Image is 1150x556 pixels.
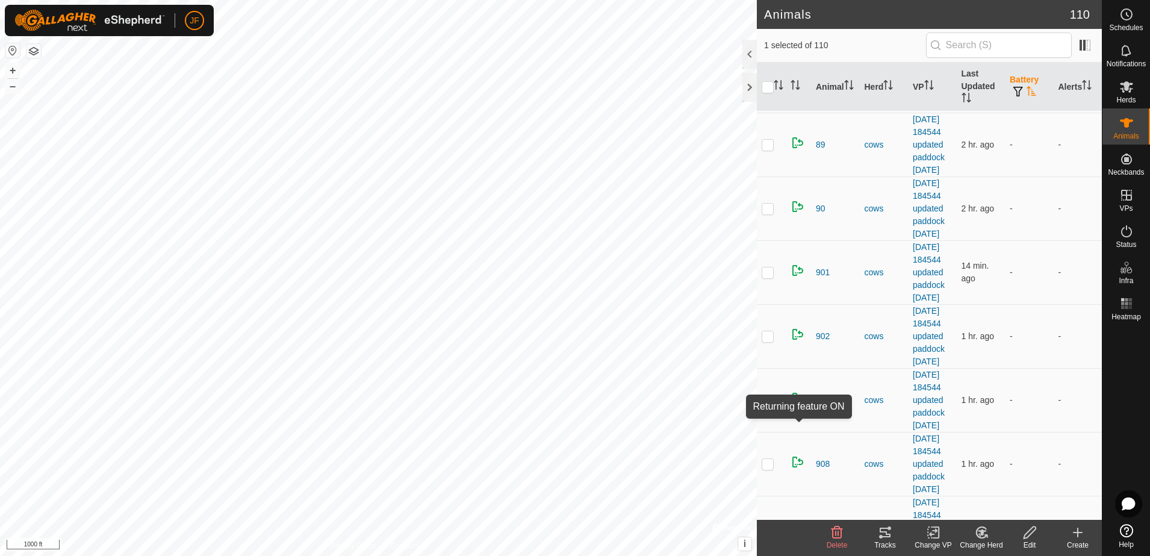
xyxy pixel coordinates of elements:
[1054,63,1102,111] th: Alerts
[1054,304,1102,368] td: -
[791,263,805,278] img: returning on
[1116,241,1136,248] span: Status
[962,459,995,469] span: Aug 24, 2025, 6:52 PM
[865,394,904,407] div: cows
[865,266,904,279] div: cows
[962,95,971,104] p-sorticon: Activate to sort
[791,327,805,342] img: returning on
[1054,240,1102,304] td: -
[1005,63,1054,111] th: Battery
[1119,277,1133,284] span: Infra
[791,82,800,92] p-sorticon: Activate to sort
[1005,540,1054,551] div: Edit
[962,140,995,149] span: Aug 24, 2025, 6:07 PM
[1116,96,1136,104] span: Herds
[1119,205,1133,212] span: VPs
[913,306,945,366] a: [DATE] 184544 updated paddock [DATE]
[1054,540,1102,551] div: Create
[883,82,893,92] p-sorticon: Activate to sort
[865,139,904,151] div: cows
[924,82,934,92] p-sorticon: Activate to sort
[791,199,805,214] img: returning on
[962,261,989,283] span: Aug 24, 2025, 8:07 PM
[816,394,830,407] span: 907
[1070,5,1090,23] span: 110
[14,10,165,31] img: Gallagher Logo
[913,434,945,494] a: [DATE] 184544 updated paddock [DATE]
[1005,432,1054,496] td: -
[811,63,860,111] th: Animal
[913,370,945,430] a: [DATE] 184544 updated paddock [DATE]
[1102,519,1150,553] a: Help
[962,395,995,405] span: Aug 24, 2025, 6:52 PM
[913,114,945,175] a: [DATE] 184544 updated paddock [DATE]
[791,455,805,469] img: returning on
[764,7,1070,22] h2: Animals
[791,136,805,150] img: returning on
[1111,313,1141,320] span: Heatmap
[1005,368,1054,432] td: -
[962,331,995,341] span: Aug 24, 2025, 6:52 PM
[1005,304,1054,368] td: -
[962,204,995,213] span: Aug 24, 2025, 5:51 PM
[957,540,1005,551] div: Change Herd
[816,330,830,343] span: 902
[26,44,41,58] button: Map Layers
[331,540,376,551] a: Privacy Policy
[390,540,426,551] a: Contact Us
[913,242,945,302] a: [DATE] 184544 updated paddock [DATE]
[738,537,751,551] button: i
[913,178,945,239] a: [DATE] 184544 updated paddock [DATE]
[1027,88,1036,98] p-sorticon: Activate to sort
[5,43,20,58] button: Reset Map
[865,458,904,470] div: cows
[1054,432,1102,496] td: -
[1054,113,1102,176] td: -
[1108,169,1144,176] span: Neckbands
[926,33,1072,58] input: Search (S)
[816,266,830,279] span: 901
[909,540,957,551] div: Change VP
[816,139,825,151] span: 89
[1005,113,1054,176] td: -
[827,541,848,549] span: Delete
[860,63,909,111] th: Herd
[865,202,904,215] div: cows
[1082,82,1092,92] p-sorticon: Activate to sort
[744,539,746,549] span: i
[774,82,783,92] p-sorticon: Activate to sort
[764,39,926,52] span: 1 selected of 110
[861,540,909,551] div: Tracks
[5,63,20,78] button: +
[791,391,805,405] img: returning on
[908,63,957,111] th: VP
[844,82,854,92] p-sorticon: Activate to sort
[190,14,199,27] span: JF
[865,330,904,343] div: cows
[816,202,825,215] span: 90
[1107,60,1146,67] span: Notifications
[816,458,830,470] span: 908
[1113,133,1139,140] span: Animals
[791,519,805,533] img: returning on
[1005,240,1054,304] td: -
[957,63,1005,111] th: Last Updated
[1119,541,1134,548] span: Help
[1054,176,1102,240] td: -
[1109,24,1143,31] span: Schedules
[1054,368,1102,432] td: -
[5,79,20,93] button: –
[1005,176,1054,240] td: -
